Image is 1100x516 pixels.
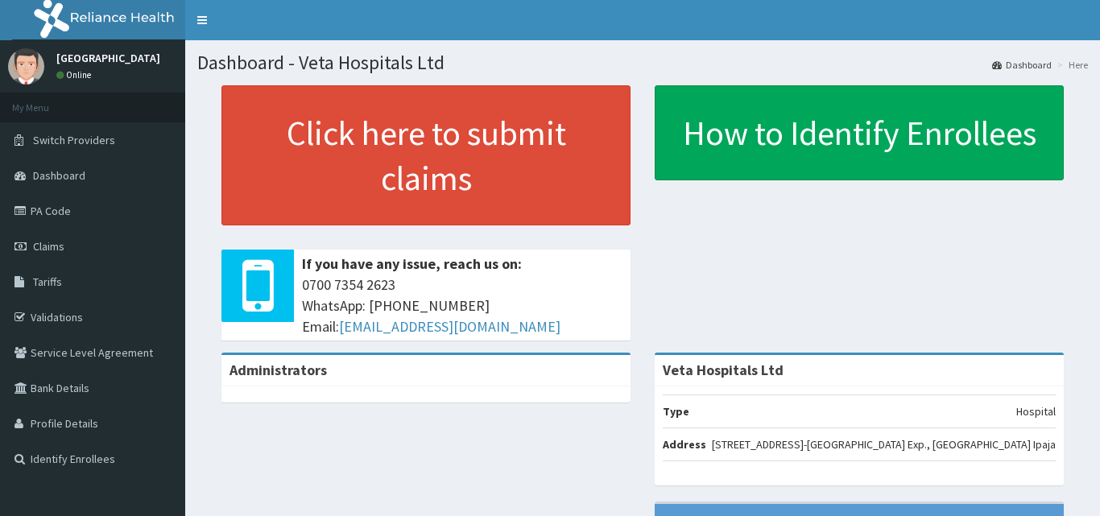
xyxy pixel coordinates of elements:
span: Dashboard [33,168,85,183]
li: Here [1053,58,1088,72]
h1: Dashboard - Veta Hospitals Ltd [197,52,1088,73]
a: Online [56,69,95,80]
p: [STREET_ADDRESS]-[GEOGRAPHIC_DATA] Exp., [GEOGRAPHIC_DATA] Ipaja [712,436,1056,452]
img: User Image [8,48,44,85]
b: Type [663,404,689,419]
a: How to Identify Enrollees [655,85,1064,180]
b: If you have any issue, reach us on: [302,254,522,273]
a: Click here to submit claims [221,85,631,225]
a: Dashboard [992,58,1052,72]
p: Hospital [1016,403,1056,419]
p: [GEOGRAPHIC_DATA] [56,52,160,64]
span: Claims [33,239,64,254]
b: Administrators [230,361,327,379]
a: [EMAIL_ADDRESS][DOMAIN_NAME] [339,317,560,336]
span: Tariffs [33,275,62,289]
span: 0700 7354 2623 WhatsApp: [PHONE_NUMBER] Email: [302,275,622,336]
span: Switch Providers [33,133,115,147]
strong: Veta Hospitals Ltd [663,361,784,379]
b: Address [663,437,706,452]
